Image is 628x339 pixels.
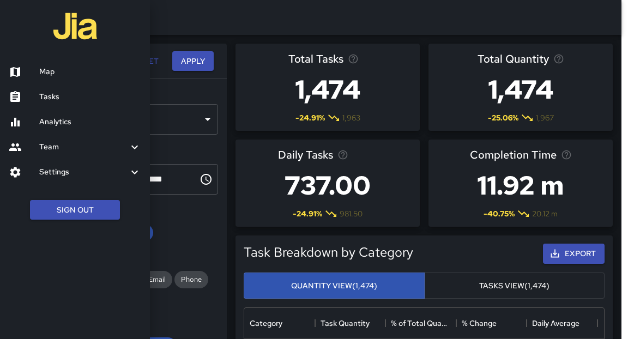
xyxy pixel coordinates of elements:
h6: Team [39,141,128,153]
h6: Map [39,66,141,78]
h6: Analytics [39,116,141,128]
img: jia-logo [53,4,97,48]
h6: Settings [39,166,128,178]
button: Sign Out [30,200,120,220]
h6: Tasks [39,91,141,103]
